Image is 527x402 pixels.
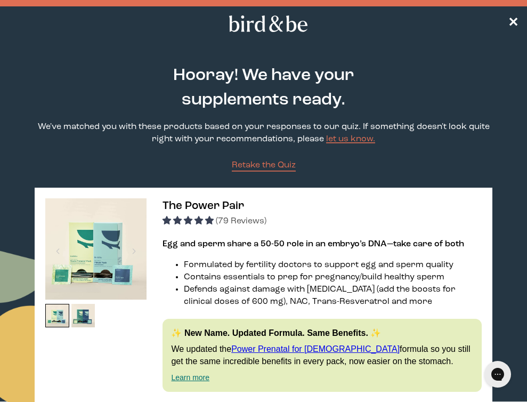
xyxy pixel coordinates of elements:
[171,343,473,367] p: We updated the formula so you still get the same incredible benefits in every pack, now easier on...
[163,240,464,248] strong: Egg and sperm share a 50-50 role in an embryo’s DNA—take care of both
[216,217,266,226] span: (79 Reviews)
[35,121,492,146] p: We've matched you with these products based on your responses to our quiz. If something doesn't l...
[184,271,481,284] li: Contains essentials to prep for pregnancy/build healthy sperm
[71,304,95,328] img: thumbnail image
[45,198,147,300] img: thumbnail image
[479,357,516,391] iframe: Gorgias live chat messenger
[126,63,401,112] h2: Hooray! We have your supplements ready.
[184,284,481,308] li: Defends against damage with [MEDICAL_DATA] (add the boosts for clinical doses of 600 mg), NAC, Tr...
[163,217,216,226] span: 4.92 stars
[508,17,518,30] span: ✕
[508,14,518,33] a: ✕
[171,328,381,337] strong: ✨ New Name. Updated Formula. Same Benefits. ✨
[232,159,296,172] a: Retake the Quiz
[231,344,400,353] a: Power Prenatal for [DEMOGRAPHIC_DATA]
[326,135,375,143] a: let us know.
[171,373,209,382] a: Learn more
[232,161,296,170] span: Retake the Quiz
[184,259,481,271] li: Formulated by fertility doctors to support egg and sperm quality
[163,200,244,212] span: The Power Pair
[45,304,69,328] img: thumbnail image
